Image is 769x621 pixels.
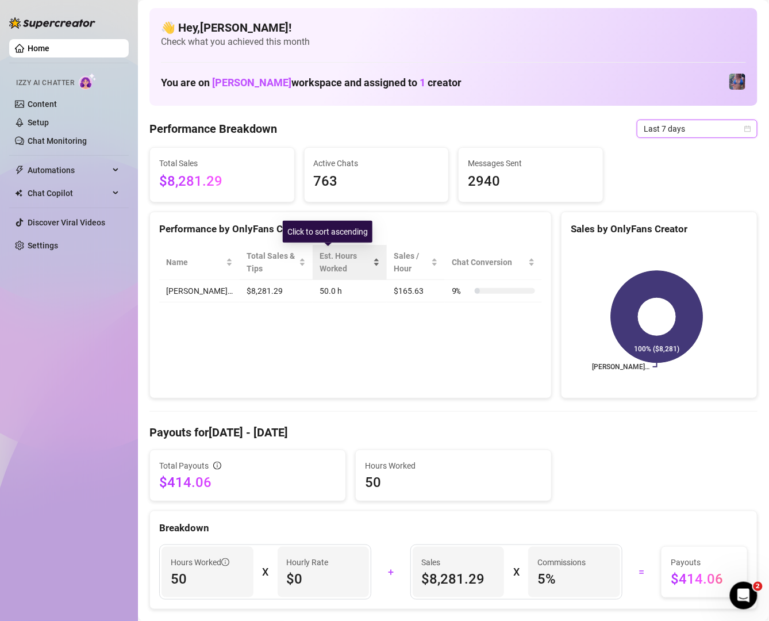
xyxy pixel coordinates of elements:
h4: 👋 Hey, [PERSON_NAME] ! [161,20,746,36]
a: Discover Viral Videos [28,218,105,227]
span: 9 % [452,285,470,297]
a: Content [28,99,57,109]
a: Setup [28,118,49,127]
iframe: Intercom live chat [730,582,758,609]
div: Click to sort ascending [283,221,372,243]
td: [PERSON_NAME]… [159,280,240,302]
div: X [263,563,268,581]
div: Est. Hours Worked [320,250,370,275]
span: Active Chats [314,157,440,170]
span: Hours Worked [171,556,229,569]
th: Name [159,245,240,280]
td: $8,281.29 [240,280,313,302]
span: Chat Conversion [452,256,526,269]
span: Check what you achieved this month [161,36,746,48]
span: info-circle [213,462,221,470]
article: Commissions [537,556,586,569]
span: $8,281.29 [159,171,285,193]
span: calendar [744,125,751,132]
span: Total Sales [159,157,285,170]
span: Hours Worked [365,459,542,472]
a: Home [28,44,49,53]
span: $0 [287,570,360,588]
span: Total Sales & Tips [247,250,297,275]
h4: Performance Breakdown [149,121,277,137]
span: [PERSON_NAME] [212,76,291,89]
span: 2940 [468,171,594,193]
div: Performance by OnlyFans Creator [159,221,542,237]
span: 5 % [537,570,611,588]
img: AI Chatter [79,73,97,90]
span: Izzy AI Chatter [16,78,74,89]
span: $414.06 [159,473,336,492]
span: info-circle [221,558,229,566]
span: Last 7 days [644,120,751,137]
span: 1 [420,76,425,89]
span: $8,281.29 [422,570,495,588]
img: logo-BBDzfeDw.svg [9,17,95,29]
span: 2 [753,582,763,591]
span: Sales / Hour [394,250,429,275]
span: thunderbolt [15,166,24,175]
span: $414.06 [671,570,738,588]
img: Chat Copilot [15,189,22,197]
span: Chat Copilot [28,184,109,202]
th: Sales / Hour [387,245,445,280]
a: Chat Monitoring [28,136,87,145]
span: Messages Sent [468,157,594,170]
td: 50.0 h [313,280,386,302]
a: Settings [28,241,58,250]
span: 50 [171,570,244,588]
h1: You are on workspace and assigned to creator [161,76,462,89]
th: Chat Conversion [445,245,542,280]
span: 763 [314,171,440,193]
span: Sales [422,556,495,569]
span: Name [166,256,224,269]
img: Jaylie [729,74,745,90]
h4: Payouts for [DATE] - [DATE] [149,424,758,440]
text: [PERSON_NAME]… [592,363,649,371]
div: + [378,563,403,581]
span: Total Payouts [159,459,209,472]
div: Sales by OnlyFans Creator [571,221,748,237]
th: Total Sales & Tips [240,245,313,280]
td: $165.63 [387,280,445,302]
span: 50 [365,473,542,492]
span: Automations [28,161,109,179]
span: Payouts [671,556,738,569]
div: = [629,563,655,581]
div: X [513,563,519,581]
article: Hourly Rate [287,556,329,569]
div: Breakdown [159,520,748,536]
